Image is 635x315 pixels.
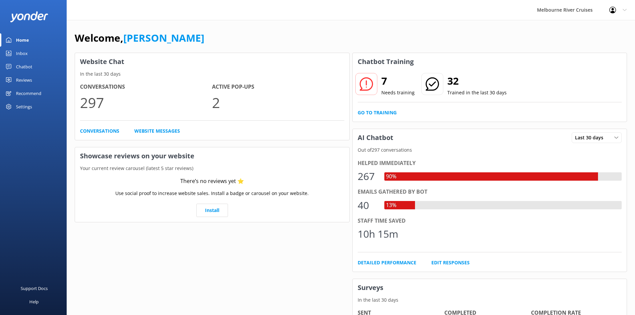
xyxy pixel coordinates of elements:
[75,147,349,165] h3: Showcase reviews on your website
[358,109,397,116] a: Go to Training
[16,47,28,60] div: Inbox
[134,127,180,135] a: Website Messages
[381,89,415,96] p: Needs training
[75,70,349,78] p: In the last 30 days
[431,259,470,266] a: Edit Responses
[353,279,627,296] h3: Surveys
[123,31,204,45] a: [PERSON_NAME]
[21,282,48,295] div: Support Docs
[80,127,119,135] a: Conversations
[358,259,416,266] a: Detailed Performance
[447,89,507,96] p: Trained in the last 30 days
[16,87,41,100] div: Recommend
[384,201,398,210] div: 13%
[115,190,309,197] p: Use social proof to increase website sales. Install a badge or carousel on your website.
[358,197,378,213] div: 40
[358,159,622,168] div: Helped immediately
[358,188,622,196] div: Emails gathered by bot
[353,53,419,70] h3: Chatbot Training
[353,296,627,304] p: In the last 30 days
[212,83,344,91] h4: Active Pop-ups
[16,73,32,87] div: Reviews
[447,73,507,89] h2: 32
[212,91,344,114] p: 2
[196,204,228,217] a: Install
[358,226,398,242] div: 10h 15m
[353,129,398,146] h3: AI Chatbot
[384,172,398,181] div: 90%
[16,33,29,47] div: Home
[75,53,349,70] h3: Website Chat
[180,177,244,186] div: There’s no reviews yet ⭐
[75,30,204,46] h1: Welcome,
[16,100,32,113] div: Settings
[575,134,607,141] span: Last 30 days
[10,11,48,22] img: yonder-white-logo.png
[381,73,415,89] h2: 7
[80,91,212,114] p: 297
[358,168,378,184] div: 267
[16,60,32,73] div: Chatbot
[353,146,627,154] p: Out of 297 conversations
[80,83,212,91] h4: Conversations
[358,217,622,225] div: Staff time saved
[75,165,349,172] p: Your current review carousel (latest 5 star reviews)
[29,295,39,308] div: Help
